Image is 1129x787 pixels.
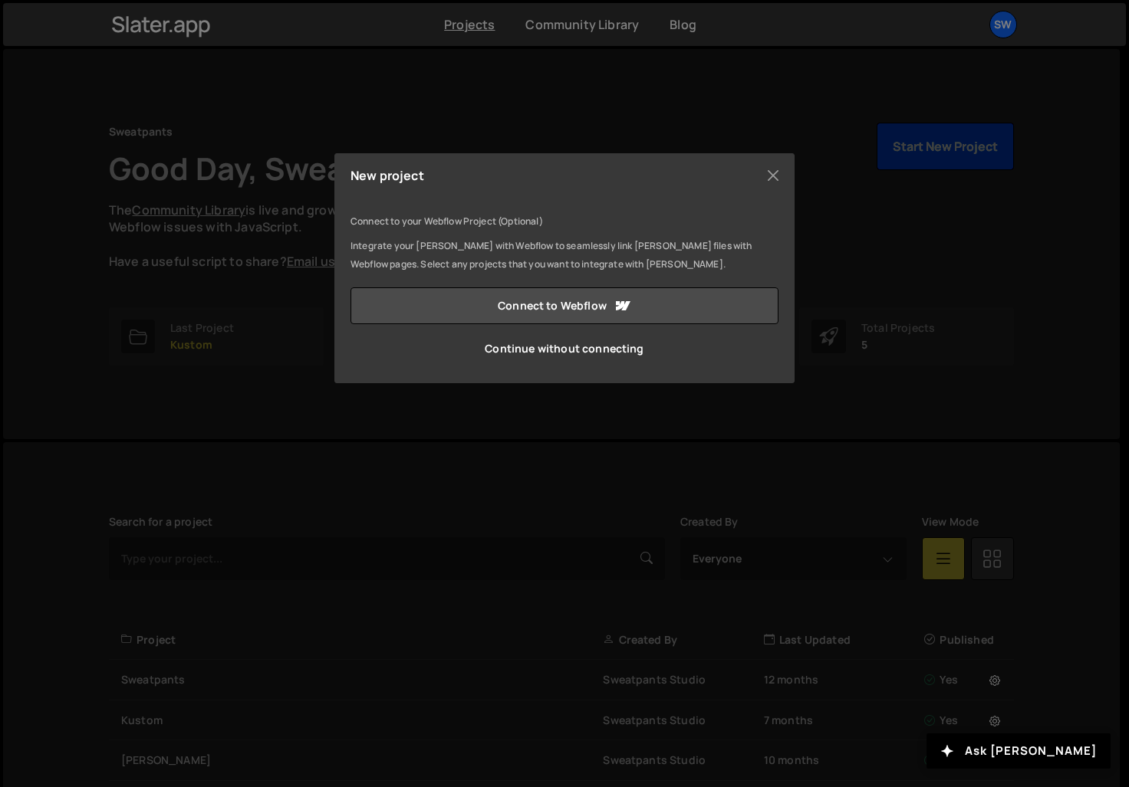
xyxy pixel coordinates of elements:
button: Close [762,164,785,187]
a: Continue without connecting [351,330,778,367]
p: Integrate your [PERSON_NAME] with Webflow to seamlessly link [PERSON_NAME] files with Webflow pag... [351,237,778,274]
button: Ask [PERSON_NAME] [927,733,1111,769]
h5: New project [351,169,424,182]
a: Connect to Webflow [351,287,778,324]
p: Connect to your Webflow Project (Optional) [351,212,778,231]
